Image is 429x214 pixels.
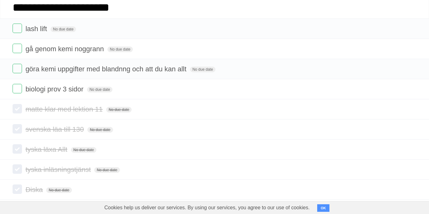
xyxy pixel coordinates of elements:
[25,25,48,33] span: lash lift
[190,67,215,72] span: No due date
[13,44,22,53] label: Done
[13,144,22,154] label: Done
[25,166,92,173] span: tyska inläsningstjänst
[87,127,113,133] span: No due date
[13,24,22,33] label: Done
[25,105,104,113] span: matte klar med lektion 11
[71,147,96,153] span: No due date
[13,84,22,93] label: Done
[25,125,85,133] span: svenska läa till 130
[13,104,22,113] label: Done
[13,164,22,174] label: Done
[25,45,106,53] span: gå genom kemi noggrann
[25,186,44,194] span: Diska
[13,184,22,194] label: Done
[13,124,22,134] label: Done
[94,167,120,173] span: No due date
[98,201,316,214] span: Cookies help us deliver our services. By using our services, you agree to our use of cookies.
[106,107,132,112] span: No due date
[51,26,76,32] span: No due date
[87,87,112,92] span: No due date
[317,204,329,212] button: OK
[13,64,22,73] label: Done
[25,145,69,153] span: tyska läxa Allt
[107,47,133,52] span: No due date
[46,187,72,193] span: No due date
[25,65,188,73] span: göra kemi uppgifter med blandnng och att du kan allt
[25,85,85,93] span: biologi prov 3 sidor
